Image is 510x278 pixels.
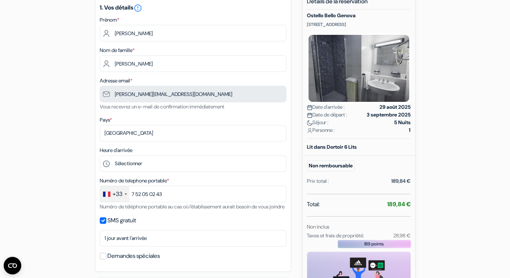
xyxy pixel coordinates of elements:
[133,4,142,11] a: error_outline
[307,126,335,134] span: Personne :
[307,111,347,119] span: Date de départ :
[100,77,132,85] label: Adresse email
[100,103,224,110] small: Vous recevrez un e-mail de confirmation immédiatement
[364,241,384,247] span: 189 points
[100,47,135,54] label: Nom de famille
[100,86,286,102] input: Entrer adresse e-mail
[387,200,411,208] strong: 189,84 €
[100,147,132,154] label: Heure d'arrivée
[307,103,345,111] span: Date d'arrivée :
[307,105,312,110] img: calendar.svg
[379,103,411,111] strong: 29 août 2025
[394,119,411,126] strong: 5 Nuits
[107,251,160,261] label: Demandes spéciales
[307,177,329,185] div: Prix total :
[4,257,21,274] button: Abrir el widget CMP
[307,232,364,239] small: Taxes et frais de propriété:
[307,144,357,150] b: Lit dans Dortoir 6 Lits
[367,111,411,119] strong: 3 septembre 2025
[307,200,320,209] span: Total:
[307,119,329,126] span: Séjour :
[100,203,285,210] small: Numéro de téléphone portable au cas où l'établissement aurait besoin de vous joindre
[307,12,411,19] h5: Ostello Bello Genova
[100,116,112,124] label: Pays
[307,223,329,230] small: Non inclus
[100,177,169,185] label: Numéro de telephone portable
[307,120,312,126] img: moon.svg
[100,186,129,202] div: France: +33
[100,4,286,12] h5: 1. Vos détails
[391,177,411,185] div: 189,84 €
[100,16,119,24] label: Prénom
[393,232,410,239] small: 28,98 €
[307,22,411,27] p: [STREET_ADDRESS]
[113,190,122,199] div: +33
[133,4,142,12] i: error_outline
[307,128,312,133] img: user_icon.svg
[100,25,286,41] input: Entrez votre prénom
[307,160,355,171] small: Non remboursable
[100,55,286,72] input: Entrer le nom de famille
[307,112,312,118] img: calendar.svg
[107,215,136,226] label: SMS gratuit
[100,186,286,202] input: 6 12 34 56 78
[409,126,411,134] strong: 1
